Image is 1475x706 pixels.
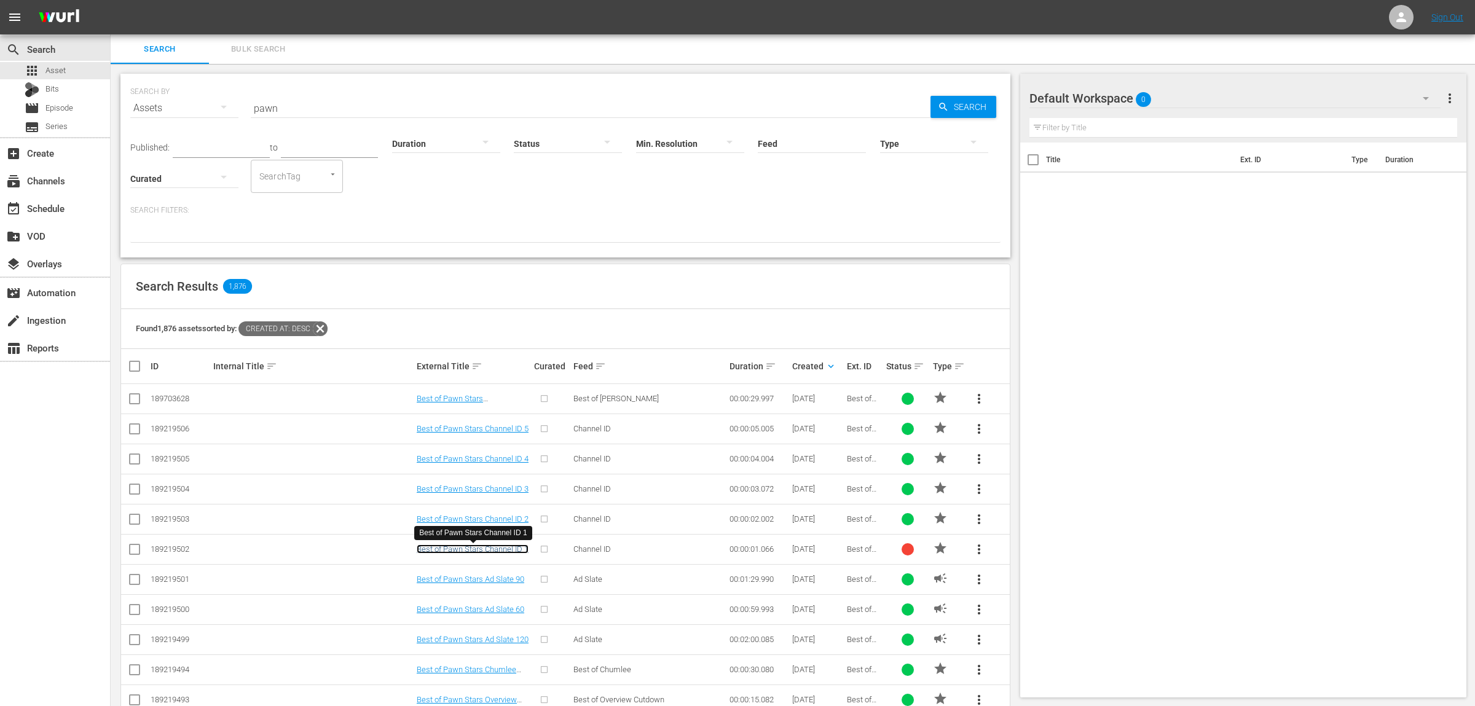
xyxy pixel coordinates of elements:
[972,542,986,557] span: more_vert
[534,361,570,371] div: Curated
[964,655,994,684] button: more_vert
[792,635,843,644] div: [DATE]
[417,665,521,683] a: Best of Pawn Stars Chumlee Promo 30
[136,279,218,294] span: Search Results
[417,575,524,584] a: Best of Pawn Stars Ad Slate 90
[45,102,73,114] span: Episode
[933,420,948,435] span: PROMO
[792,695,843,704] div: [DATE]
[216,42,300,57] span: Bulk Search
[792,575,843,584] div: [DATE]
[730,484,789,493] div: 00:00:03.072
[964,535,994,564] button: more_vert
[964,414,994,444] button: more_vert
[238,321,313,336] span: Created At: desc
[25,63,39,78] span: Asset
[730,359,789,374] div: Duration
[730,394,789,403] div: 00:00:29.997
[6,257,21,272] span: Overlays
[765,361,776,372] span: sort
[972,632,986,647] span: more_vert
[151,605,210,614] div: 189219500
[573,695,664,704] span: Best of Overview Cutdown
[573,454,611,463] span: Channel ID
[792,605,843,614] div: [DATE]
[417,484,529,493] a: Best of Pawn Stars Channel ID 3
[972,662,986,677] span: more_vert
[1431,12,1463,22] a: Sign Out
[933,511,948,525] span: PROMO
[573,575,602,584] span: Ad Slate
[954,361,965,372] span: sort
[792,544,843,554] div: [DATE]
[419,528,527,538] div: Best of Pawn Stars Channel ID 1
[933,631,948,646] span: AD
[45,65,66,77] span: Asset
[45,120,68,133] span: Series
[847,454,876,509] span: Best of Pawn Stars by History Channel ID 4
[972,452,986,466] span: more_vert
[266,361,277,372] span: sort
[730,424,789,433] div: 00:00:05.005
[151,544,210,554] div: 189219502
[6,313,21,328] span: Ingestion
[151,665,210,674] div: 189219494
[417,394,488,412] a: Best of Pawn Stars [PERSON_NAME] 30
[972,602,986,617] span: more_vert
[964,625,994,654] button: more_vert
[573,484,611,493] span: Channel ID
[151,394,210,403] div: 189703628
[933,661,948,676] span: PROMO
[7,10,22,25] span: menu
[151,575,210,584] div: 189219501
[930,96,996,118] button: Search
[972,572,986,587] span: more_vert
[25,82,39,97] div: Bits
[972,482,986,496] span: more_vert
[573,635,602,644] span: Ad Slate
[573,424,611,433] span: Channel ID
[964,565,994,594] button: more_vert
[730,605,789,614] div: 00:00:59.993
[151,635,210,644] div: 189219499
[573,665,631,674] span: Best of Chumlee
[964,595,994,624] button: more_vert
[847,575,876,630] span: Best of Pawn Stars by History Ad Slate 90
[6,229,21,244] span: VOD
[223,279,252,294] span: 1,876
[573,605,602,614] span: Ad Slate
[1029,81,1441,116] div: Default Workspace
[886,359,929,374] div: Status
[730,544,789,554] div: 00:00:01.066
[327,168,339,180] button: Open
[913,361,924,372] span: sort
[792,394,843,403] div: [DATE]
[964,504,994,534] button: more_vert
[130,143,170,152] span: Published:
[847,544,876,600] span: Best of Pawn Stars by History Channel ID 1
[25,101,39,116] span: Episode
[573,514,611,524] span: Channel ID
[270,143,278,152] span: to
[792,514,843,524] div: [DATE]
[6,174,21,189] span: Channels
[847,424,876,479] span: Best of Pawn Stars by History Channel ID 5
[933,390,948,405] span: PROMO
[1442,91,1457,106] span: more_vert
[933,601,948,616] span: AD
[1344,143,1378,177] th: Type
[45,83,59,95] span: Bits
[595,361,606,372] span: sort
[933,480,948,495] span: PROMO
[29,3,88,32] img: ans4CAIJ8jUAAAAAAAAAAAAAAAAAAAAAAAAgQb4GAAAAAAAAAAAAAAAAAAAAAAAAJMjXAAAAAAAAAAAAAAAAAAAAAAAAgAT5G...
[151,361,210,371] div: ID
[417,635,529,644] a: Best of Pawn Stars Ad Slate 120
[792,359,843,374] div: Created
[573,544,611,554] span: Channel ID
[847,394,881,440] span: Best of Pawn Stars by History Promo 30
[847,635,876,690] span: Best of Pawn Stars by History Ad Slate 120
[136,324,328,333] span: Found 1,876 assets sorted by:
[151,514,210,524] div: 189219503
[417,454,529,463] a: Best of Pawn Stars Channel ID 4
[1136,87,1151,112] span: 0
